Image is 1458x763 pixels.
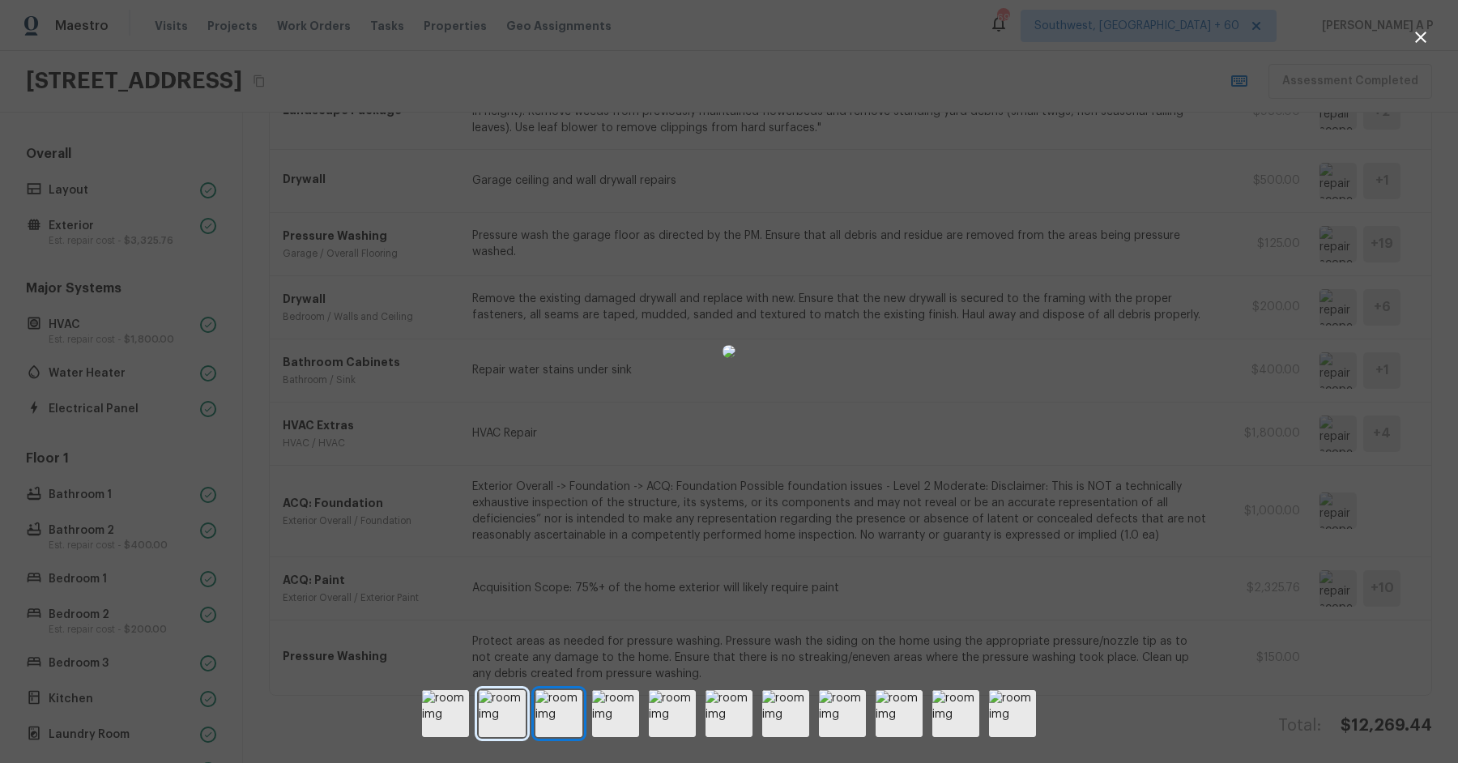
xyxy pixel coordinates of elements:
[876,690,923,737] img: room img
[479,690,526,737] img: room img
[535,690,582,737] img: room img
[649,690,696,737] img: room img
[422,690,469,737] img: room img
[706,690,752,737] img: room img
[989,690,1036,737] img: room img
[932,690,979,737] img: room img
[819,690,866,737] img: room img
[592,690,639,737] img: room img
[762,690,809,737] img: room img
[723,345,735,358] img: 7e308cee-4ddd-4daf-bc79-595b8d312819.jpg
